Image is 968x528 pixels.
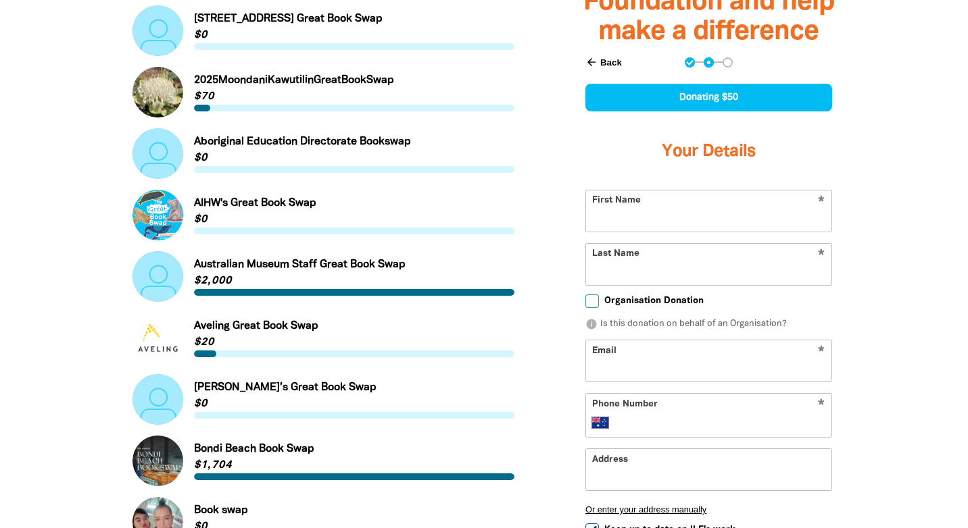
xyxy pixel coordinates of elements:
[585,57,598,69] i: arrow_back
[580,51,627,74] button: Back
[818,400,825,413] i: Required
[585,84,832,111] div: Donating $50
[704,57,714,68] button: Navigate to step 2 of 3 to enter your details
[723,57,733,68] button: Navigate to step 3 of 3 to enter your payment details
[585,294,599,308] input: Organisation Donation
[585,125,832,179] h3: Your Details
[585,505,832,515] button: Or enter your address manually
[685,57,695,68] button: Navigate to step 1 of 3 to enter your donation amount
[585,319,598,331] i: info
[585,318,832,332] p: Is this donation on behalf of an Organisation?
[604,294,704,307] span: Organisation Donation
